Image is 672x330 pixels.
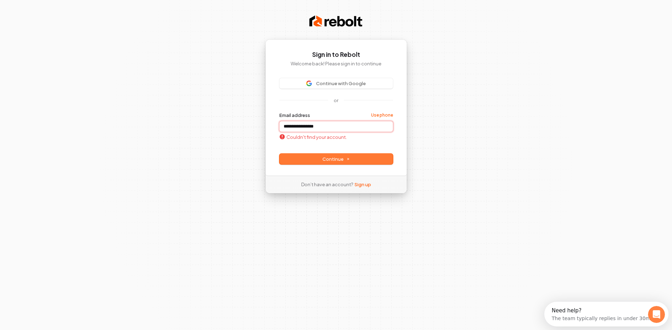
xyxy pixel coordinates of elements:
[7,12,106,19] div: The team typically replies in under 30m
[7,6,106,12] div: Need help?
[279,112,310,118] label: Email address
[306,81,312,86] img: Sign in with Google
[279,154,393,164] button: Continue
[301,181,353,188] span: Don’t have an account?
[648,306,665,323] iframe: Intercom live chat
[355,181,371,188] a: Sign up
[279,51,393,59] h1: Sign in to Rebolt
[316,80,366,87] span: Continue with Google
[3,3,127,22] div: Open Intercom Messenger
[322,156,350,162] span: Continue
[544,302,668,326] iframe: Intercom live chat discovery launcher
[279,134,347,140] p: Couldn't find your account.
[371,112,393,118] a: Use phone
[279,78,393,89] button: Sign in with GoogleContinue with Google
[309,14,362,28] img: Rebolt Logo
[334,97,338,104] p: or
[279,60,393,67] p: Welcome back! Please sign in to continue
[380,122,389,131] keeper-lock: Open Keeper Popup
